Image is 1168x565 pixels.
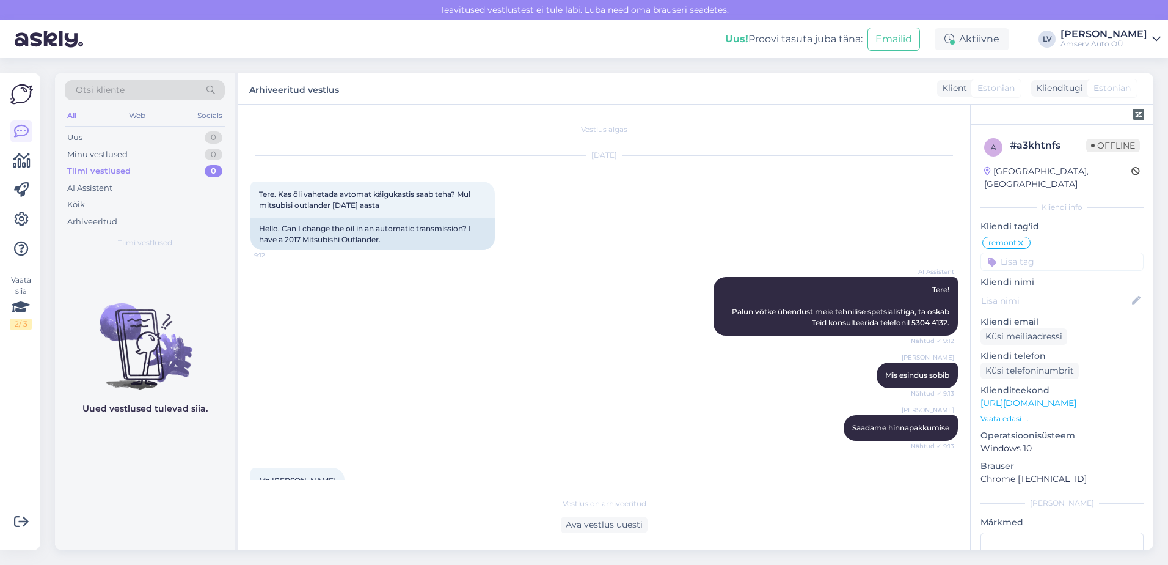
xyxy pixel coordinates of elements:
[902,405,954,415] span: [PERSON_NAME]
[980,363,1079,379] div: Küsi telefoninumbrit
[981,294,1130,308] input: Lisa nimi
[980,460,1144,473] p: Brauser
[885,371,949,380] span: Mis esindus sobib
[980,498,1144,509] div: [PERSON_NAME]
[980,276,1144,289] p: Kliendi nimi
[991,142,996,152] span: a
[1060,29,1147,39] div: [PERSON_NAME]
[980,384,1144,397] p: Klienditeekond
[988,239,1017,246] span: remont
[126,108,148,124] div: Web
[980,328,1067,345] div: Küsi meiliaadressi
[908,267,954,276] span: AI Assistent
[10,83,33,106] img: Askly Logo
[980,516,1144,529] p: Märkmed
[10,275,32,330] div: Vaata siia
[980,316,1144,328] p: Kliendi email
[563,498,646,509] span: Vestlus on arhiveeritud
[980,413,1144,424] p: Vaata edasi ...
[250,218,495,250] div: Hello. Can I change the oil in an automatic transmission? I have a 2017 Mitsubishi Outlander.
[980,429,1144,442] p: Operatsioonisüsteem
[259,190,472,210] span: Tere. Kas õli vahetada avtomat käigukastis saab teha? Mul mitsubisi outlander [DATE] aasta
[67,216,117,228] div: Arhiveeritud
[867,28,920,51] button: Emailid
[908,441,954,451] span: Nähtud ✓ 9:13
[67,131,82,144] div: Uus
[725,32,863,46] div: Proovi tasuta juba täna:
[908,389,954,398] span: Nähtud ✓ 9:13
[82,402,208,415] p: Uued vestlused tulevad siia.
[67,149,128,161] div: Minu vestlused
[118,237,172,248] span: Tiimi vestlused
[76,84,125,97] span: Otsi kliente
[980,397,1076,408] a: [URL][DOMAIN_NAME]
[205,131,222,144] div: 0
[250,124,958,135] div: Vestlus algas
[1060,29,1161,49] a: [PERSON_NAME]Amserv Auto OÜ
[935,28,1009,50] div: Aktiivne
[67,182,112,194] div: AI Assistent
[67,165,131,177] div: Tiimi vestlused
[1133,109,1144,120] img: zendesk
[65,108,79,124] div: All
[902,353,954,362] span: [PERSON_NAME]
[852,423,949,432] span: Saadame hinnapakkumise
[908,336,954,345] span: Nähtud ✓ 9:12
[195,108,225,124] div: Socials
[980,202,1144,213] div: Kliendi info
[980,253,1144,271] input: Lisa tag
[205,165,222,177] div: 0
[561,517,648,533] div: Ava vestlus uuesti
[259,476,336,485] span: Ma [PERSON_NAME]
[205,149,222,161] div: 0
[1031,82,1083,95] div: Klienditugi
[67,199,85,211] div: Kõik
[1086,139,1140,152] span: Offline
[1060,39,1147,49] div: Amserv Auto OÜ
[725,33,748,45] b: Uus!
[980,442,1144,455] p: Windows 10
[55,281,235,391] img: No chats
[249,80,339,97] label: Arhiveeritud vestlus
[980,473,1144,486] p: Chrome [TECHNICAL_ID]
[977,82,1015,95] span: Estonian
[1038,31,1056,48] div: LV
[250,150,958,161] div: [DATE]
[1093,82,1131,95] span: Estonian
[980,220,1144,233] p: Kliendi tag'id
[984,165,1131,191] div: [GEOGRAPHIC_DATA], [GEOGRAPHIC_DATA]
[1010,138,1086,153] div: # a3khtnfs
[254,251,300,260] span: 9:12
[980,350,1144,363] p: Kliendi telefon
[937,82,967,95] div: Klient
[10,319,32,330] div: 2 / 3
